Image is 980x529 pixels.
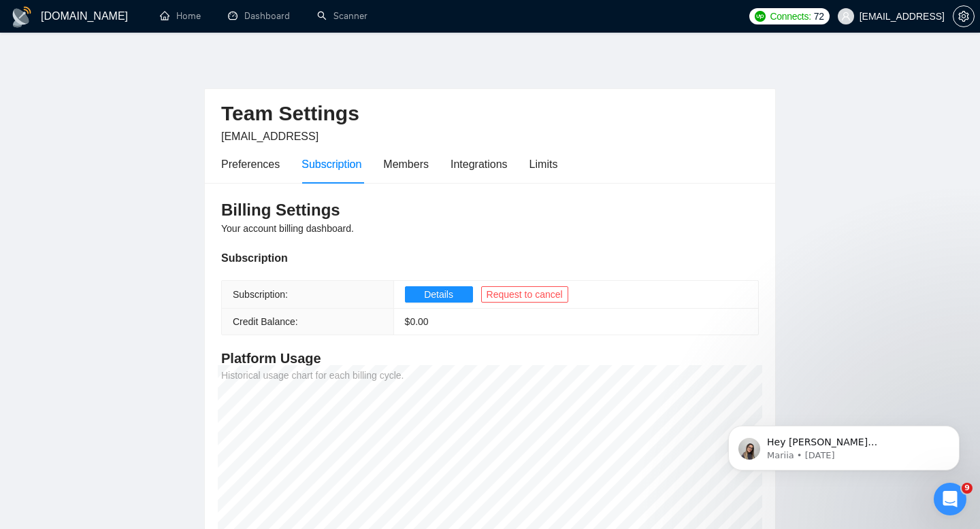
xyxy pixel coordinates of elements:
[424,287,453,302] span: Details
[221,349,759,368] h4: Platform Usage
[405,286,473,303] button: Details
[221,250,759,267] div: Subscription
[841,12,851,21] span: user
[708,397,980,492] iframe: Intercom notifications message
[953,11,974,22] span: setting
[383,156,429,173] div: Members
[228,10,290,22] a: dashboardDashboard
[814,9,824,24] span: 72
[221,131,318,142] span: [EMAIL_ADDRESS]
[962,483,973,494] span: 9
[405,316,429,327] span: $ 0.00
[317,10,367,22] a: searchScanner
[221,100,759,128] h2: Team Settings
[301,156,361,173] div: Subscription
[481,286,568,303] button: Request to cancel
[529,156,558,173] div: Limits
[221,223,354,234] span: Your account billing dashboard.
[934,483,966,515] iframe: Intercom live chat
[755,11,766,22] img: upwork-logo.png
[11,6,33,28] img: logo
[487,287,563,302] span: Request to cancel
[233,316,298,327] span: Credit Balance:
[160,10,201,22] a: homeHome
[953,11,975,22] a: setting
[221,156,280,173] div: Preferences
[233,289,288,300] span: Subscription:
[451,156,508,173] div: Integrations
[770,9,811,24] span: Connects:
[953,5,975,27] button: setting
[221,199,759,221] h3: Billing Settings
